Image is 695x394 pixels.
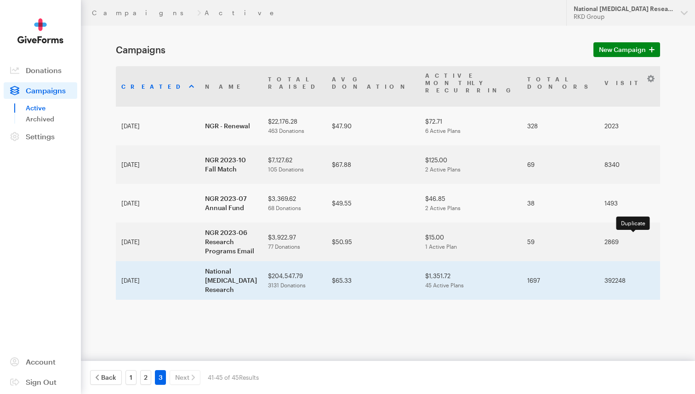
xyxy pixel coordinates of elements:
a: Active [26,103,77,114]
th: Active MonthlyRecurring: activate to sort column ascending [420,66,522,107]
td: $22,176.28 [262,107,326,145]
th: TotalDonors: activate to sort column ascending [522,66,599,107]
span: Donations [26,66,62,74]
th: Created: activate to sort column ascending [116,66,199,107]
td: $3,922.97 [262,223,326,261]
a: Settings [4,128,77,145]
div: National [MEDICAL_DATA] Research [574,5,673,13]
td: $3,369.62 [262,184,326,223]
td: 2023 [599,107,658,145]
a: New Campaign [593,42,660,57]
span: 77 Donations [268,243,300,250]
span: 105 Donations [268,166,304,172]
td: NGR 2023-10 Fall Match [199,145,262,184]
a: Donations [4,62,77,79]
td: 69 [522,145,599,184]
span: 2 Active Plans [425,166,461,172]
td: $46.85 [420,184,522,223]
span: 2 Active Plans [425,205,461,211]
span: Settings [26,132,55,141]
td: 2869 [599,223,658,261]
th: TotalRaised: activate to sort column ascending [262,66,326,107]
td: 8340 [599,145,658,184]
span: 6 Active Plans [425,127,461,134]
h1: Campaigns [116,44,582,55]
td: $15.00 [420,223,522,261]
a: Archived [26,114,77,125]
th: Name: activate to sort column ascending [199,66,262,107]
td: $67.88 [326,145,420,184]
img: GiveForms [17,18,63,44]
td: 1697 [522,261,599,300]
span: 68 Donations [268,205,301,211]
td: $50.95 [326,223,420,261]
td: [DATE] [116,145,199,184]
td: 1493 [599,184,658,223]
td: NGR 2023-06 Research Programs Email [199,223,262,261]
td: $72.71 [420,107,522,145]
td: NGR 2023-07 Annual Fund [199,184,262,223]
th: AvgDonation: activate to sort column ascending [326,66,420,107]
th: Visits: activate to sort column ascending [599,66,658,107]
span: 1 Active Plan [425,243,457,250]
span: 3131 Donations [268,282,306,288]
td: [DATE] [116,223,199,261]
td: $7,127.62 [262,145,326,184]
td: $49.55 [326,184,420,223]
td: [DATE] [116,107,199,145]
td: $204,547.79 [262,261,326,300]
span: New Campaign [599,44,646,55]
td: 328 [522,107,599,145]
td: $65.33 [326,261,420,300]
td: 392248 [599,261,658,300]
td: NGR - Renewal [199,107,262,145]
a: Campaigns [4,82,77,99]
td: $1,351.72 [420,261,522,300]
span: 45 Active Plans [425,282,464,288]
td: $47.90 [326,107,420,145]
span: Campaigns [26,86,66,95]
td: [DATE] [116,261,199,300]
div: RKD Group [574,13,673,21]
td: $125.00 [420,145,522,184]
td: 59 [522,223,599,261]
td: [DATE] [116,184,199,223]
span: 463 Donations [268,127,304,134]
td: National [MEDICAL_DATA] Research [199,261,262,300]
td: 38 [522,184,599,223]
a: Campaigns [92,9,194,17]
